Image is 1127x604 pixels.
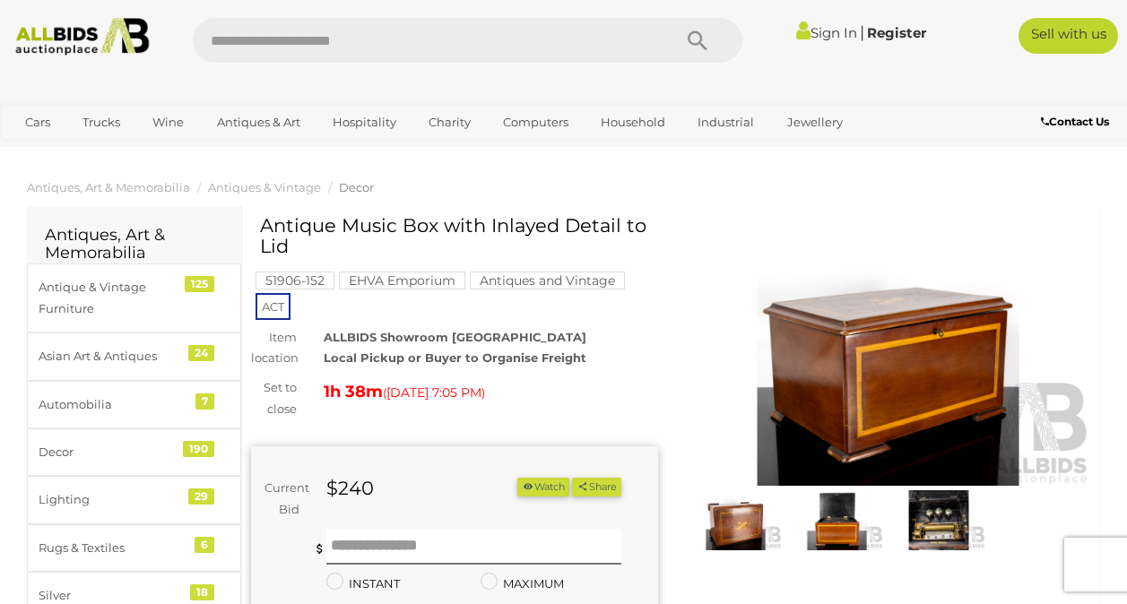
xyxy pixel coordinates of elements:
[491,108,580,137] a: Computers
[27,180,190,194] a: Antiques, Art & Memorabilia
[260,215,654,256] h1: Antique Music Box with Inlayed Detail to Lid
[39,346,186,367] div: Asian Art & Antiques
[183,441,214,457] div: 190
[517,478,569,496] button: Watch
[339,180,374,194] a: Decor
[8,18,157,56] img: Allbids.com.au
[185,276,214,292] div: 125
[867,24,926,41] a: Register
[149,137,299,167] a: [GEOGRAPHIC_DATA]
[27,381,241,428] a: Automobilia 7
[685,224,1092,486] img: Antique Music Box with Inlayed Detail to Lid
[195,393,214,410] div: 7
[27,263,241,332] a: Antique & Vintage Furniture 125
[383,385,485,400] span: ( )
[1019,18,1118,54] a: Sell with us
[208,180,321,194] a: Antiques & Vintage
[39,277,186,319] div: Antique & Vintage Furniture
[339,273,465,288] a: EHVA Emporium
[188,345,214,361] div: 24
[339,272,465,289] mark: EHVA Emporium
[45,227,223,263] h2: Antiques, Art & Memorabilia
[776,108,854,137] a: Jewellery
[324,330,586,344] strong: ALLBIDS Showroom [GEOGRAPHIC_DATA]
[860,22,864,42] span: |
[470,272,625,289] mark: Antiques and Vintage
[27,476,241,523] a: Lighting 29
[27,524,241,572] a: Rugs & Textiles 6
[39,489,186,510] div: Lighting
[39,538,186,558] div: Rugs & Textiles
[256,293,290,320] span: ACT
[1041,112,1114,132] a: Contact Us
[470,273,625,288] a: Antiques and Vintage
[27,428,241,476] a: Decor 190
[13,108,62,137] a: Cars
[326,574,400,594] label: INSTANT
[251,478,313,520] div: Current Bid
[1041,115,1109,128] b: Contact Us
[190,584,214,600] div: 18
[39,394,186,415] div: Automobilia
[39,442,186,462] div: Decor
[417,108,482,137] a: Charity
[27,332,241,380] a: Asian Art & Antiques 24
[141,108,195,137] a: Wine
[256,273,334,288] a: 51906-152
[13,137,71,167] a: Office
[517,478,569,496] li: Watch this item
[686,108,766,137] a: Industrial
[653,18,742,63] button: Search
[572,478,621,496] button: Share
[386,384,481,401] span: [DATE] 7:05 PM
[324,382,383,401] strong: 1h 38m
[796,24,857,41] a: Sign In
[892,490,984,550] img: Antique Music Box with Inlayed Detail to Lid
[481,574,564,594] label: MAXIMUM
[238,377,310,419] div: Set to close
[791,490,883,550] img: Antique Music Box with Inlayed Detail to Lid
[256,272,334,289] mark: 51906-152
[188,488,214,505] div: 29
[321,108,408,137] a: Hospitality
[195,537,214,553] div: 6
[689,490,782,550] img: Antique Music Box with Inlayed Detail to Lid
[326,477,374,499] strong: $240
[71,108,132,137] a: Trucks
[324,350,586,365] strong: Local Pickup or Buyer to Organise Freight
[80,137,140,167] a: Sports
[205,108,312,137] a: Antiques & Art
[238,327,310,369] div: Item location
[589,108,677,137] a: Household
